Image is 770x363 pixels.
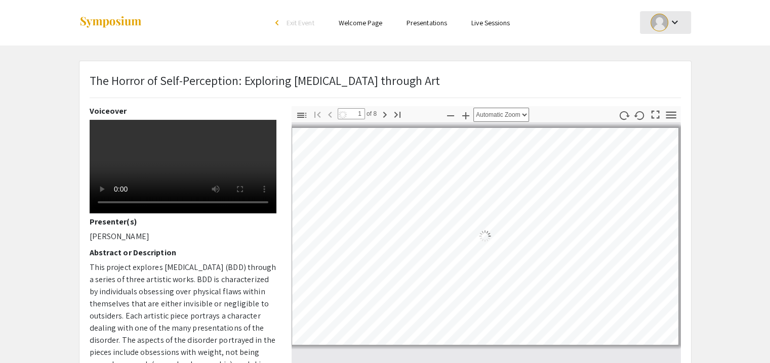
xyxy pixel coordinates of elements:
[646,106,664,121] button: Switch to Presentation Mode
[287,18,314,27] span: Exit Event
[471,18,510,27] a: Live Sessions
[309,107,326,121] button: Go to First Page
[457,108,474,122] button: Zoom In
[292,128,678,345] div: Loading…
[640,11,691,34] button: Expand account dropdown
[376,107,393,121] button: Next Page
[389,107,406,121] button: Go to Last Page
[631,108,648,122] button: Rotate Counterclockwise
[339,18,382,27] a: Welcome Page
[90,217,276,226] h2: Presenter(s)
[442,108,459,122] button: Zoom Out
[662,108,679,122] button: Tools
[365,108,377,119] span: of 8
[90,106,276,116] h2: Voiceover
[288,123,683,349] div: Page 1
[8,317,43,355] iframe: Chat
[321,107,339,121] button: Previous Page
[79,16,142,29] img: Symposium by ForagerOne
[407,18,447,27] a: Presentations
[668,16,680,28] mat-icon: Expand account dropdown
[90,248,276,257] h2: Abstract or Description
[338,108,365,119] input: Page
[293,108,310,122] button: Toggle Sidebar
[90,71,440,89] p: The Horror of Self-Perception: Exploring [MEDICAL_DATA] through Art
[615,108,632,122] button: Rotate Clockwise
[275,20,281,26] div: arrow_back_ios
[90,231,276,243] p: [PERSON_NAME]
[473,108,529,122] select: Zoom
